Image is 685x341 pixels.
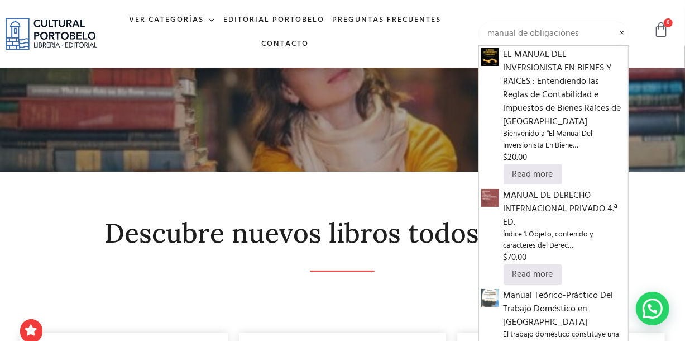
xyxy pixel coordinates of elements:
[504,129,626,151] span: Bienvenido a “El Manual Del Inversionista En Biene…
[504,48,626,164] a: EL MANUAL DEL INVERSIONISTA EN BIENES Y RAICES : Entendiendo las Reglas de Contabilidad e Impuest...
[481,191,499,205] a: MANUAL DE DERECHO INTERNACIONAL PRIVADO 4.ª ED.
[504,189,626,229] span: MANUAL DE DERECHO INTERNACIONAL PRIVADO 4.ª ED.
[636,292,669,325] div: Contactar por WhatsApp
[481,48,499,66] img: RP77216
[125,8,219,32] a: Ver Categorías
[504,251,527,264] bdi: 70.00
[504,251,508,264] span: $
[219,8,328,32] a: Editorial Portobelo
[504,164,562,184] a: Read more about “EL MANUAL DEL INVERSIONISTA EN BIENES Y RAICES : Entendiendo las Reglas de Conta...
[481,291,499,305] a: Manual Teórico-Práctico Del Trabajo Doméstico en Panamá
[504,289,626,329] span: Manual Teórico-Práctico Del Trabajo Doméstico en [GEOGRAPHIC_DATA]
[328,8,445,32] a: Preguntas frecuentes
[664,18,673,27] span: 0
[504,189,626,265] a: MANUAL DE DERECHO INTERNACIONAL PRIVADO 4.ª ED.Índice 1. Objeto, contenido y caracteres del Derec...
[257,32,313,56] a: Contacto
[654,22,669,38] a: 0
[20,219,665,248] h2: Descubre nuevos libros todos los días
[504,229,626,252] span: Índice 1. Objeto, contenido y caracteres del Derec…
[481,189,499,207] img: 978-84-125666-6-6
[481,289,499,307] img: WillGuerrero.png
[478,22,629,45] input: Búsqueda
[504,48,626,129] span: EL MANUAL DEL INVERSIONISTA EN BIENES Y RAICES : Entendiendo las Reglas de Contabilidad e Impuest...
[504,264,562,285] a: Read more about “MANUAL DE DERECHO INTERNACIONAL PRIVADO 4.ª ED.”
[504,151,528,164] bdi: 20.00
[504,151,508,164] span: $
[481,50,499,64] a: EL MANUAL DEL INVERSIONISTA EN BIENES Y RAICES : Entendiendo las Reglas de Contabilidad e Impuest...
